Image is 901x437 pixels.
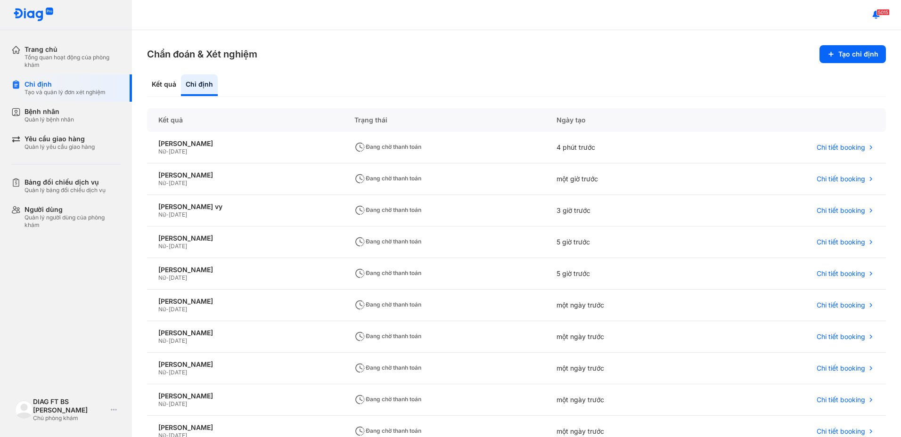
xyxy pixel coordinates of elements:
span: [DATE] [169,369,187,376]
div: 5 giờ trước [545,258,704,290]
div: [PERSON_NAME] [158,139,332,148]
div: Trạng thái [343,108,545,132]
span: Nữ [158,337,166,344]
div: một ngày trước [545,384,704,416]
span: Đang chờ thanh toán [354,301,421,308]
div: [PERSON_NAME] [158,392,332,400]
div: một ngày trước [545,290,704,321]
div: Chỉ định [181,74,218,96]
div: một ngày trước [545,353,704,384]
div: Bệnh nhân [25,107,74,116]
span: Chi tiết booking [817,364,865,372]
div: Trang chủ [25,45,121,54]
div: [PERSON_NAME] [158,234,332,243]
span: [DATE] [169,400,187,407]
div: Tạo và quản lý đơn xét nghiệm [25,89,106,96]
span: Nữ [158,274,166,281]
span: Đang chờ thanh toán [354,238,421,245]
span: Đang chờ thanh toán [354,332,421,340]
span: [DATE] [169,337,187,344]
div: [PERSON_NAME] [158,329,332,337]
div: [PERSON_NAME] [158,360,332,369]
span: - [166,337,169,344]
div: Bảng đối chiếu dịch vụ [25,178,106,186]
span: - [166,400,169,407]
div: Quản lý bệnh nhân [25,116,74,123]
button: Tạo chỉ định [819,45,886,63]
span: Đang chờ thanh toán [354,143,421,150]
span: Chi tiết booking [817,269,865,278]
div: [PERSON_NAME] [158,423,332,432]
img: logo [15,401,33,419]
div: Ngày tạo [545,108,704,132]
div: Tổng quan hoạt động của phòng khám [25,54,121,69]
span: [DATE] [169,243,187,250]
div: 4 phút trước [545,132,704,163]
div: Người dùng [25,205,121,214]
span: Chi tiết booking [817,143,865,152]
span: - [166,369,169,376]
span: Đang chờ thanh toán [354,269,421,276]
div: Chỉ định [25,80,106,89]
span: - [166,211,169,218]
div: Yêu cầu giao hàng [25,135,95,143]
div: [PERSON_NAME] [158,171,332,179]
span: [DATE] [169,211,187,218]
div: Kết quả [147,74,181,96]
span: Nữ [158,211,166,218]
span: Nữ [158,243,166,250]
div: [PERSON_NAME] [158,266,332,274]
span: - [166,306,169,313]
span: Chi tiết booking [817,206,865,215]
span: Chi tiết booking [817,301,865,309]
div: Quản lý người dùng của phòng khám [25,214,121,229]
span: Đang chờ thanh toán [354,396,421,403]
div: Chủ phòng khám [33,414,107,422]
div: 3 giờ trước [545,195,704,227]
span: [DATE] [169,306,187,313]
span: Đang chờ thanh toán [354,364,421,371]
div: Quản lý yêu cầu giao hàng [25,143,95,151]
span: Nữ [158,179,166,186]
span: 5015 [876,9,890,16]
div: [PERSON_NAME] [158,297,332,306]
div: [PERSON_NAME] vy [158,202,332,211]
div: Kết quả [147,108,343,132]
span: [DATE] [169,179,187,186]
span: Nữ [158,400,166,407]
span: Nữ [158,369,166,376]
div: 5 giờ trước [545,227,704,258]
span: [DATE] [169,148,187,155]
span: - [166,179,169,186]
span: - [166,243,169,250]
span: - [166,148,169,155]
span: Đang chờ thanh toán [354,206,421,213]
span: - [166,274,169,281]
span: Chi tiết booking [817,332,865,341]
img: logo [13,8,54,22]
span: Đang chờ thanh toán [354,175,421,182]
div: một giờ trước [545,163,704,195]
h3: Chẩn đoán & Xét nghiệm [147,48,257,61]
div: Quản lý bảng đối chiếu dịch vụ [25,186,106,194]
div: một ngày trước [545,321,704,353]
span: Nữ [158,148,166,155]
span: Chi tiết booking [817,427,865,436]
span: Chi tiết booking [817,175,865,183]
div: DIAG FT BS [PERSON_NAME] [33,397,107,414]
span: Chi tiết booking [817,238,865,246]
span: Đang chờ thanh toán [354,427,421,434]
span: Chi tiết booking [817,396,865,404]
span: Nữ [158,306,166,313]
span: [DATE] [169,274,187,281]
